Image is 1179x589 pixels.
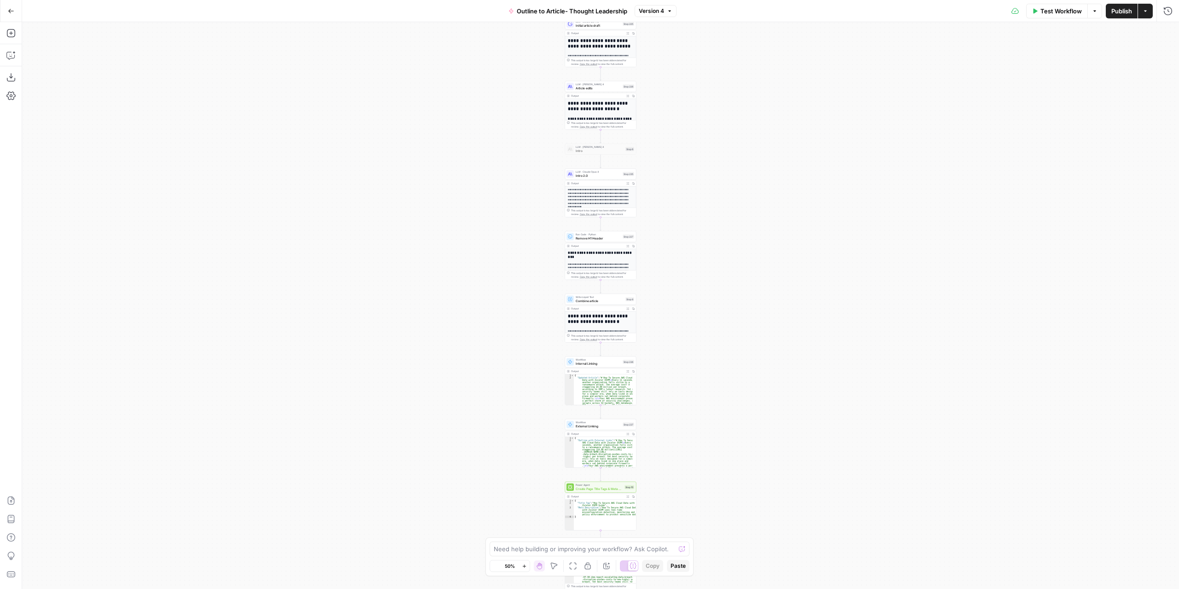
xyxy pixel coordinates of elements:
div: WorkflowInternal LinkingStep 236Output{ "Updated Article":"# How To Secure AWS Cloud Data with Zs... [565,356,636,405]
div: Output [571,244,624,248]
span: Combine article [576,298,624,303]
div: 4 [565,516,574,518]
button: Publish [1106,4,1138,18]
div: Output [571,31,624,35]
div: WorkflowExternal LinkingStep 237Output{ "Outline with External Links":"# How To Secure AWS Cloud ... [565,419,636,468]
button: Version 4 [635,5,677,17]
g: Edge from step_8 to step_236 [600,342,601,356]
span: Internal Linking [576,361,621,366]
span: LLM · Claude Opus 4 [576,170,621,174]
div: Output [571,94,624,98]
span: Publish [1111,6,1132,16]
span: Toggle code folding, rows 1 through 3 [571,437,574,439]
div: Step 225 [623,22,634,26]
span: Copy the output [580,125,597,128]
span: Create Page Title Tags & Meta Descriptions [576,486,623,491]
g: Edge from step_6 to step_235 [600,154,601,168]
div: Step 237 [623,422,634,426]
span: LLM · [PERSON_NAME] 4 [576,82,621,86]
span: Run Code · Python [576,233,621,236]
div: Output [571,495,624,498]
div: This output is too large & has been abbreviated for review. to view the full content. [571,121,634,128]
span: Toggle code folding, rows 1 through 4 [571,500,574,502]
span: Article edits [576,86,621,90]
span: Toggle code folding, rows 1 through 3 [571,374,574,377]
div: 2 [565,502,574,507]
g: Edge from step_235 to step_227 [600,217,601,230]
g: Edge from step_227 to step_8 [600,280,601,293]
div: This output is too large & has been abbreviated for review. to view the full content. [571,271,634,279]
div: Output [571,369,624,373]
div: Step 10 [625,485,634,489]
g: Edge from step_225 to step_226 [600,67,601,80]
span: Intro 2.0 [576,173,621,178]
span: Remove H1 Header [576,236,621,240]
div: Step 226 [623,84,634,88]
span: Copy the output [580,275,597,278]
span: LLM · Gemini 2.5 Pro [576,20,621,23]
span: Outline to Article- Thought Leadership [517,6,627,16]
div: This output is too large & has been abbreviated for review. to view the full content. [571,334,634,341]
span: 50% [505,562,515,570]
span: Version 4 [639,7,664,15]
div: Step 227 [623,234,634,239]
span: Copy the output [580,213,597,216]
span: Intro [576,148,624,153]
div: Output [571,307,624,310]
div: This output is too large & has been abbreviated for review. to view the full content. [571,209,634,216]
div: 1 [565,500,574,502]
span: External Linking [576,424,621,428]
span: Test Workflow [1040,6,1082,16]
div: 3 [565,507,574,516]
div: Step 8 [625,297,634,301]
span: Write Liquid Text [576,295,624,299]
span: Power Agent [576,483,623,487]
span: Copy the output [580,338,597,341]
div: Output [571,181,624,185]
button: Copy [642,560,663,572]
div: This output is too large & has been abbreviated for review. to view the full content. [571,58,634,66]
span: LLM · [PERSON_NAME] 4 [576,145,624,149]
div: LLM · [PERSON_NAME] 4IntroStep 6 [565,144,636,155]
span: Initial article draft [576,23,621,28]
div: Step 6 [625,147,634,151]
div: 1 [565,374,574,377]
div: Step 235 [623,172,634,176]
span: Workflow [576,358,621,362]
button: Test Workflow [1026,4,1087,18]
span: Copy the output [580,63,597,65]
button: Outline to Article- Thought Leadership [503,4,633,18]
span: Copy [646,562,660,570]
span: Workflow [576,420,621,424]
div: 1 [565,437,574,439]
g: Edge from step_237 to step_10 [600,467,601,481]
g: Edge from step_236 to step_237 [600,405,601,418]
span: Paste [671,562,686,570]
div: Power AgentCreate Page Title Tags & Meta DescriptionsStep 10Output{ "Title_Tag":"How To Secure AW... [565,482,636,531]
g: Edge from step_226 to step_6 [600,129,601,143]
button: Paste [667,560,689,572]
div: Step 236 [623,360,634,364]
div: Output [571,432,624,436]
